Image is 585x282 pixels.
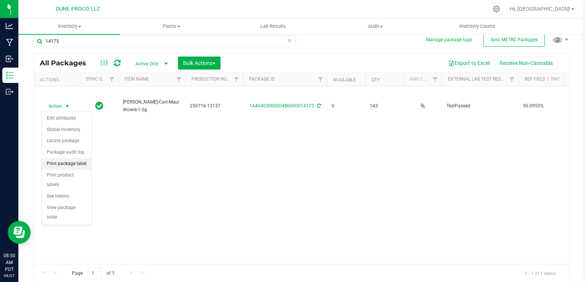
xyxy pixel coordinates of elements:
[178,57,221,70] button: Bulk Actions
[371,77,380,83] a: Qty
[429,73,442,86] a: Filter
[42,135,91,147] li: Locate package
[492,5,501,13] div: Manage settings
[183,60,216,66] span: Bulk Actions
[42,202,91,223] li: View package order
[42,113,91,124] li: Edit attributes
[446,102,514,110] span: TestPassed
[42,147,91,158] li: Package audit log
[6,55,13,63] inline-svg: Inbound
[8,221,31,244] iframe: Resource center
[42,158,91,170] li: Print package label
[230,73,243,86] a: Filter
[173,73,185,86] a: Filter
[6,39,13,46] inline-svg: Manufacturing
[449,23,506,30] span: Inventory Counts
[121,23,222,30] span: Plants
[314,73,327,86] a: Filter
[287,36,292,45] span: Clear
[34,36,296,47] input: Search Package ID, Item Name, SKU, Lot or Part Number...
[18,18,120,34] a: Inventory
[120,18,222,34] a: Plants
[42,170,91,191] li: Print product labels
[88,267,101,279] input: 1
[249,103,314,109] a: 1A40403000004B6000014175
[40,59,94,67] span: All Packages
[6,71,13,79] inline-svg: Inventory
[6,88,13,96] inline-svg: Outbound
[404,73,442,86] th: Has COA
[250,23,296,30] span: Lab Results
[63,101,72,112] span: select
[65,267,121,279] span: Page of 1
[333,77,356,83] a: Available
[3,273,15,279] p: 08/27
[40,77,77,83] div: Actions
[124,76,149,82] a: Item Name
[495,57,558,70] button: Receive Non-Cannabis
[490,37,538,42] span: Sync METRC Packages
[123,99,181,113] span: [PERSON_NAME]-Cart-Maui Wowie-1.0g
[106,73,118,86] a: Filter
[86,76,116,82] a: Sync Status
[519,267,562,279] span: 1 - 1 of 1 items
[18,23,120,30] span: Inventory
[6,22,13,30] inline-svg: Analytics
[190,102,238,110] span: 250716-13137
[448,76,508,82] a: External Lab Test Result
[42,191,91,202] li: See history
[222,18,324,34] a: Lab Results
[510,6,570,12] span: Hi, [GEOGRAPHIC_DATA]!
[324,18,426,34] a: Audit
[42,124,91,136] li: Global inventory
[332,102,361,110] span: 0
[426,18,528,34] a: Inventory Counts
[525,76,560,82] a: Ref Field 1 THC
[56,6,100,12] span: DUNE PROCO LLC
[325,23,426,30] span: Audit
[3,252,15,273] p: 08:50 AM PDT
[370,102,399,110] span: 143
[316,103,321,109] span: Sync from Compliance System
[426,37,472,43] button: Manage package tags
[42,101,62,112] span: Action
[506,73,518,86] a: Filter
[443,57,495,70] button: Export to Excel
[484,33,545,47] button: Sync METRC Packages
[523,102,581,110] span: 90.0955%
[191,76,230,82] a: Production Run
[95,100,103,111] span: In Sync
[249,76,275,82] a: Package ID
